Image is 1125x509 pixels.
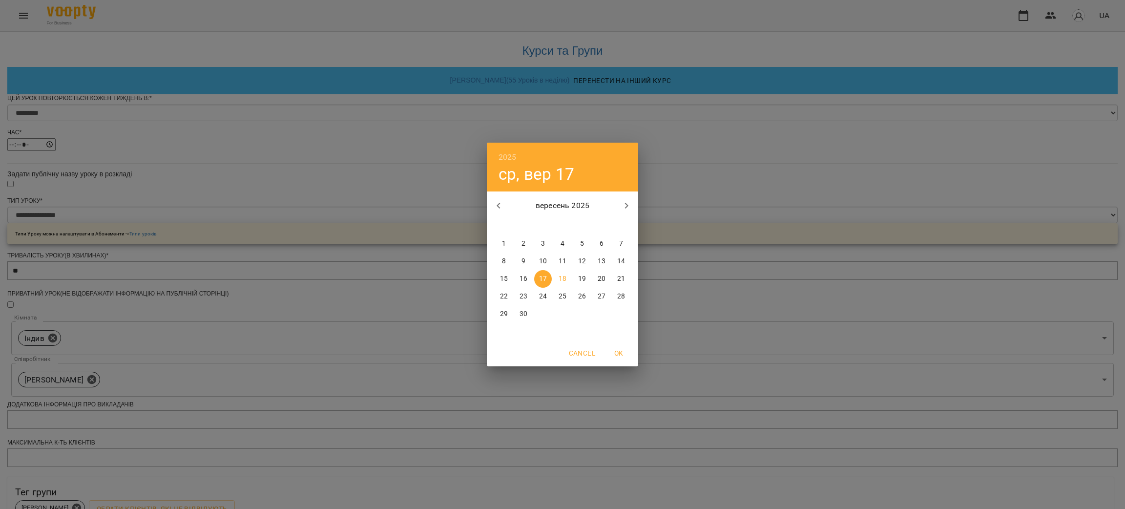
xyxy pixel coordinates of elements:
[510,200,615,212] p: вересень 2025
[593,220,610,230] span: сб
[580,239,584,249] p: 5
[534,253,552,270] button: 10
[495,270,513,288] button: 15
[534,270,552,288] button: 17
[554,253,571,270] button: 11
[617,274,625,284] p: 21
[600,239,604,249] p: 6
[598,256,605,266] p: 13
[554,220,571,230] span: чт
[515,270,532,288] button: 16
[573,220,591,230] span: пт
[593,270,610,288] button: 20
[554,288,571,305] button: 25
[495,235,513,253] button: 1
[612,253,630,270] button: 14
[607,347,630,359] span: OK
[539,256,547,266] p: 10
[521,256,525,266] p: 9
[515,253,532,270] button: 9
[539,292,547,301] p: 24
[502,256,506,266] p: 8
[500,309,508,319] p: 29
[565,344,599,362] button: Cancel
[534,220,552,230] span: ср
[499,150,517,164] button: 2025
[612,288,630,305] button: 28
[495,288,513,305] button: 22
[554,235,571,253] button: 4
[539,274,547,284] p: 17
[578,274,586,284] p: 19
[573,253,591,270] button: 12
[619,239,623,249] p: 7
[534,235,552,253] button: 3
[495,220,513,230] span: пн
[554,270,571,288] button: 18
[541,239,545,249] p: 3
[499,164,574,184] button: ср, вер 17
[534,288,552,305] button: 24
[500,274,508,284] p: 15
[593,288,610,305] button: 27
[612,220,630,230] span: нд
[593,253,610,270] button: 13
[559,292,566,301] p: 25
[569,347,595,359] span: Cancel
[593,235,610,253] button: 6
[612,235,630,253] button: 7
[603,344,634,362] button: OK
[520,309,527,319] p: 30
[515,288,532,305] button: 23
[520,292,527,301] p: 23
[612,270,630,288] button: 21
[578,292,586,301] p: 26
[521,239,525,249] p: 2
[502,239,506,249] p: 1
[500,292,508,301] p: 22
[495,305,513,323] button: 29
[598,274,605,284] p: 20
[578,256,586,266] p: 12
[515,305,532,323] button: 30
[559,256,566,266] p: 11
[573,270,591,288] button: 19
[617,256,625,266] p: 14
[561,239,564,249] p: 4
[495,253,513,270] button: 8
[520,274,527,284] p: 16
[617,292,625,301] p: 28
[573,235,591,253] button: 5
[559,274,566,284] p: 18
[515,235,532,253] button: 2
[573,288,591,305] button: 26
[598,292,605,301] p: 27
[515,220,532,230] span: вт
